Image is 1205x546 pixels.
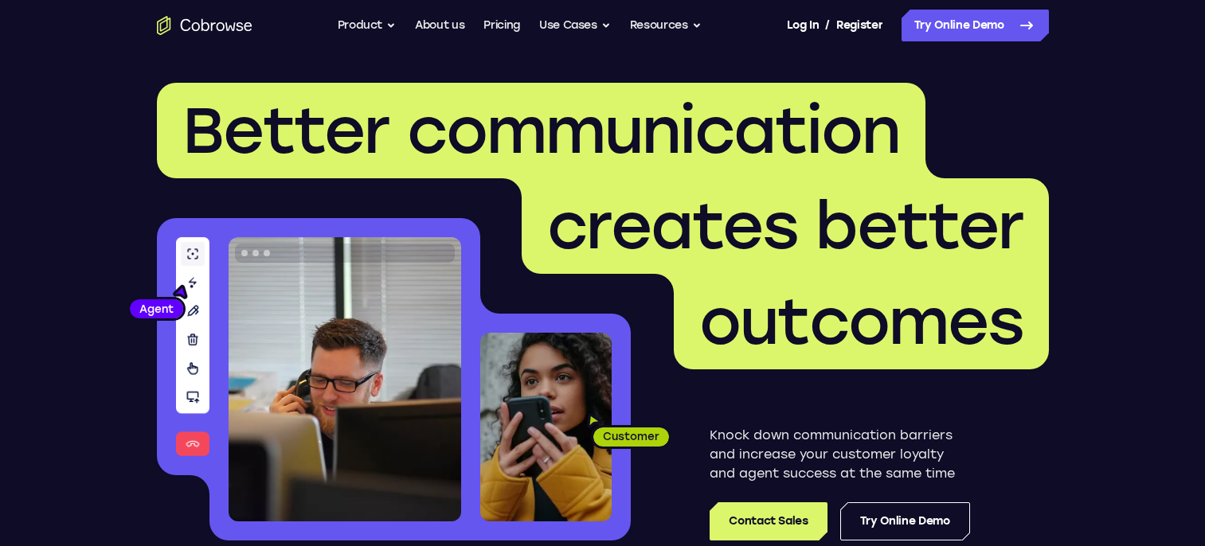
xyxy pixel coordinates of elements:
[182,92,900,169] span: Better communication
[699,283,1023,360] span: outcomes
[710,426,970,483] p: Knock down communication barriers and increase your customer loyalty and agent success at the sam...
[483,10,520,41] a: Pricing
[539,10,611,41] button: Use Cases
[902,10,1049,41] a: Try Online Demo
[547,188,1023,264] span: creates better
[787,10,819,41] a: Log In
[840,502,970,540] a: Try Online Demo
[229,237,461,521] img: A customer support agent talking on the phone
[157,16,252,35] a: Go to the home page
[710,502,827,540] a: Contact Sales
[825,16,830,35] span: /
[630,10,702,41] button: Resources
[415,10,464,41] a: About us
[480,333,612,521] img: A customer holding their phone
[338,10,397,41] button: Product
[836,10,882,41] a: Register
